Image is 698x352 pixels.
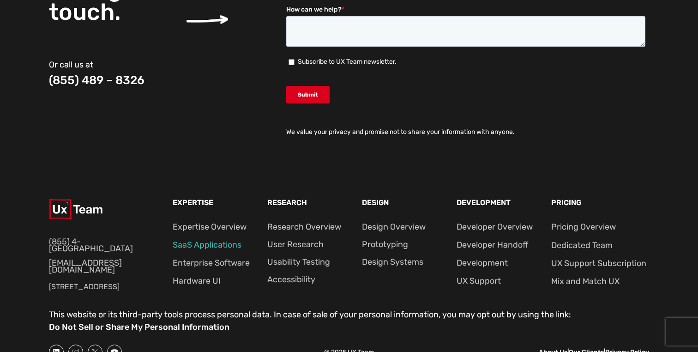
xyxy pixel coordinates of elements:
div: This website or its third-party tools process personal data. In case of sale of your personal inf... [49,309,649,345]
a: Do Not Sell or Share My Personal Information [49,322,229,332]
a: Development [457,258,508,268]
a: [EMAIL_ADDRESS][DOMAIN_NAME] [49,258,122,275]
p: Design [362,199,445,206]
img: arrow pointing to the right [187,15,228,24]
a: Hardware UI [173,276,221,286]
a: Expertise Overview [173,222,247,232]
a: Design Overview [362,222,426,232]
a: UX Support [457,276,501,286]
a: (855) 489 – 8326 [49,73,144,87]
a: Enterprise Software [173,258,250,268]
a: Developer Handoff [457,240,528,250]
a: UX Support Subscription [551,258,646,268]
a: Dedicated Team [551,240,613,250]
a: Accessibility [267,274,315,285]
a: Pricing Overview [551,222,616,232]
a: Developer Overview [457,222,533,232]
iframe: Chat Widget [652,308,698,352]
p: Expertise [173,199,256,206]
img: Ux team logo [49,199,102,219]
p: [STREET_ADDRESS] [49,281,152,293]
a: Research Overview [267,222,341,232]
p: Development [457,199,540,206]
a: Usability Testing [267,257,330,267]
a: Prototyping [362,239,408,249]
p: Research [267,199,351,206]
a: Mix and Match UX [551,276,620,286]
a: (855) 4-[GEOGRAPHIC_DATA] [49,237,133,254]
p: Pricing [551,199,649,206]
a: SaaS Applications [173,240,241,250]
a: User Research [267,239,324,249]
p: We value your privacy and promise not to share your information with anyone. [286,127,649,137]
a: Design Systems [362,257,423,267]
p: Or call us at [49,59,169,71]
